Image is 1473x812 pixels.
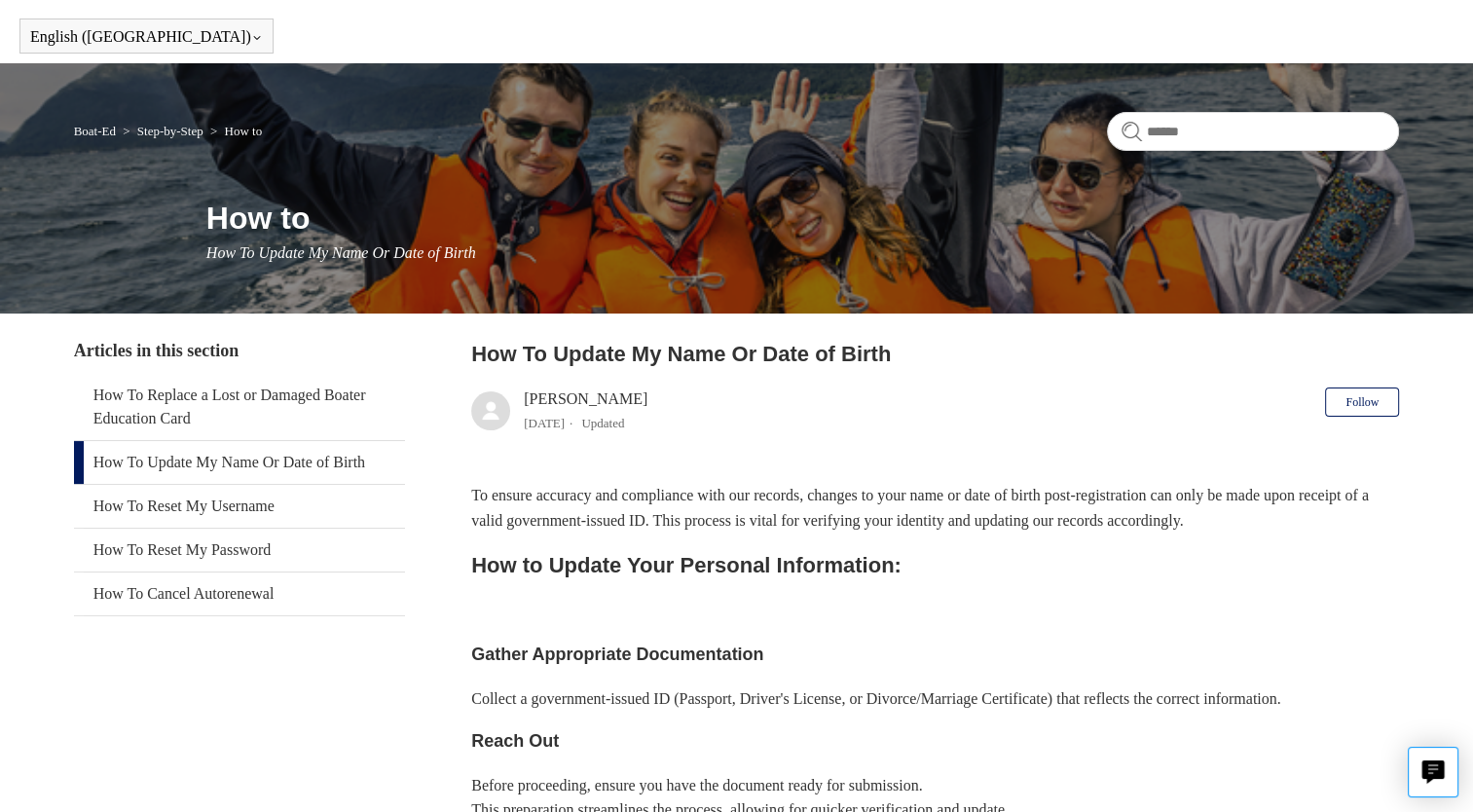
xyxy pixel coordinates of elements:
a: Boat-Ed [74,124,116,138]
button: Follow Article [1325,388,1399,417]
a: How To Reset My Username [74,485,405,528]
a: Step-by-Step [137,124,203,138]
a: How To Reset My Password [74,529,405,572]
a: How To Replace a Lost or Damaged Boater Education Card [74,374,405,440]
a: How to [225,124,263,138]
li: Boat-Ed [74,124,120,138]
li: How to [206,124,262,138]
h2: How to Update Your Personal Information: [471,548,1399,582]
p: Collect a government-issued ID (Passport, Driver's License, or Divorce/Marriage Certificate) that... [471,686,1399,712]
li: Updated [581,416,624,430]
h3: Reach Out [471,727,1399,756]
button: English ([GEOGRAPHIC_DATA]) [30,28,263,46]
button: Live chat [1408,747,1458,797]
time: 04/08/2025, 12:33 [524,416,565,430]
span: Articles in this section [74,341,239,360]
span: How To Update My Name Or Date of Birth [206,244,476,261]
h1: How to [206,195,1400,241]
a: How To Update My Name Or Date of Birth [74,441,405,484]
p: To ensure accuracy and compliance with our records, changes to your name or date of birth post-re... [471,483,1399,533]
div: [PERSON_NAME] [524,388,647,434]
li: Step-by-Step [119,124,206,138]
a: How To Cancel Autorenewal [74,572,405,615]
h3: Gather Appropriate Documentation [471,641,1399,669]
input: Search [1107,112,1399,151]
h2: How To Update My Name Or Date of Birth [471,338,1399,370]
